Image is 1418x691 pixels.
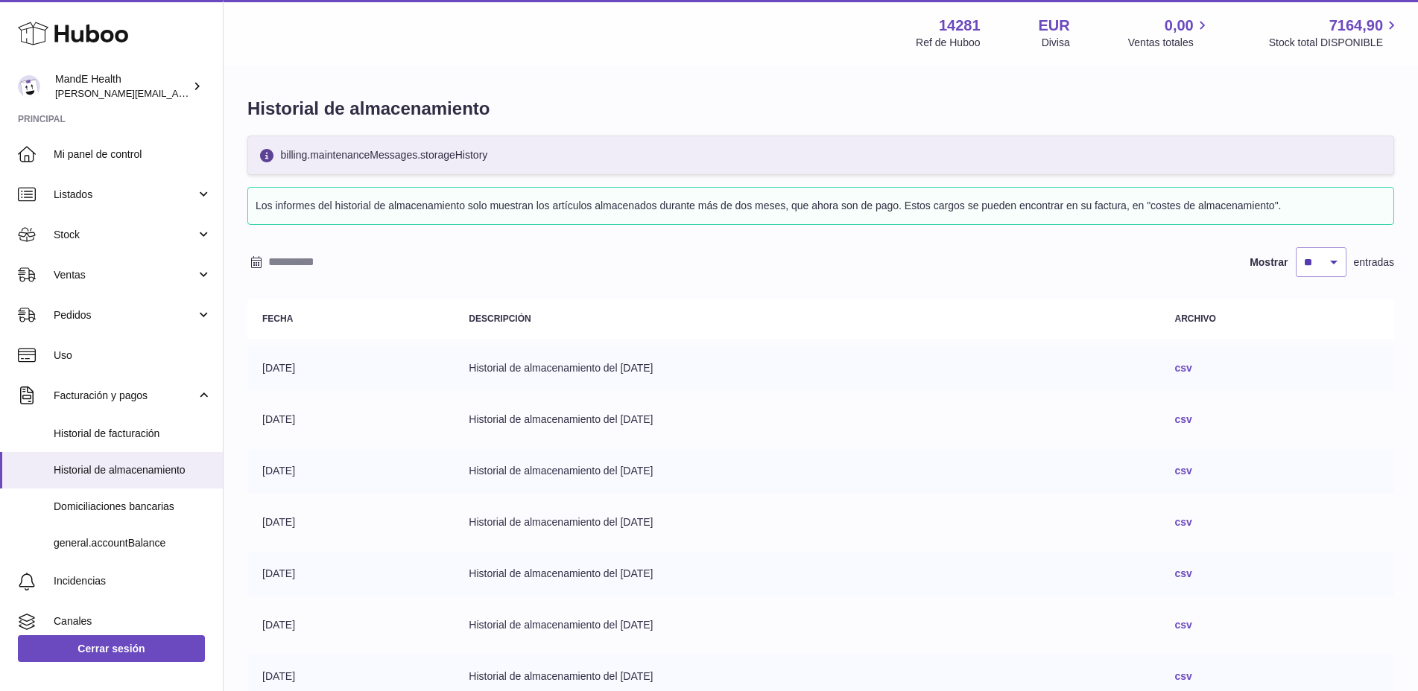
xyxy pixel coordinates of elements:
[256,195,1386,217] p: Los informes del historial de almacenamiento solo muestran los artículos almacenados durante más ...
[1165,16,1194,36] span: 0,00
[1175,465,1192,477] a: csv
[939,16,981,36] strong: 14281
[54,308,196,322] span: Pedidos
[54,147,212,162] span: Mi panel de control
[262,313,293,324] strong: Fecha
[247,449,454,493] td: [DATE]
[1175,516,1192,528] a: csv
[247,97,1394,121] h1: Historial de almacenamiento
[1175,567,1192,579] a: csv
[54,500,212,514] span: Domiciliaciones bancarias
[1175,313,1216,324] strong: Archivo
[54,348,212,363] span: Uso
[454,449,1159,493] td: Historial de almacenamiento del [DATE]
[247,346,454,390] td: [DATE]
[247,398,454,442] td: [DATE]
[54,268,196,282] span: Ventas
[54,463,212,477] span: Historial de almacenamiento
[454,500,1159,544] td: Historial de almacenamiento del [DATE]
[1039,16,1070,36] strong: EUR
[54,536,212,550] span: general.accountBalance
[54,389,196,403] span: Facturación y pagos
[247,500,454,544] td: [DATE]
[54,427,212,441] span: Historial de facturación
[54,574,212,588] span: Incidencias
[54,188,196,202] span: Listados
[55,72,189,101] div: MandE Health
[1354,255,1394,270] span: entradas
[247,136,1394,175] div: billing.maintenanceMessages.storageHistory
[916,36,980,50] div: Ref de Huboo
[1269,16,1400,50] a: 7164,90 Stock total DISPONIBLE
[1128,36,1211,50] span: Ventas totales
[469,313,531,324] strong: Descripción
[55,87,379,99] span: [PERSON_NAME][EMAIL_ADDRESS][PERSON_NAME][DOMAIN_NAME]
[247,552,454,596] td: [DATE]
[1269,36,1400,50] span: Stock total DISPONIBLE
[1250,255,1288,270] label: Mostrar
[18,75,40,98] img: luis.mendieta@mandehealth.com
[1175,670,1192,682] a: csv
[454,552,1159,596] td: Historial de almacenamiento del [DATE]
[454,346,1159,390] td: Historial de almacenamiento del [DATE]
[54,228,196,242] span: Stock
[1128,16,1211,50] a: 0,00 Ventas totales
[54,614,212,628] span: Canales
[1175,619,1192,631] a: csv
[1175,413,1192,425] a: csv
[247,603,454,647] td: [DATE]
[454,398,1159,442] td: Historial de almacenamiento del [DATE]
[1175,362,1192,374] a: csv
[454,603,1159,647] td: Historial de almacenamiento del [DATE]
[1329,16,1383,36] span: 7164,90
[18,635,205,662] a: Cerrar sesión
[1042,36,1070,50] div: Divisa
